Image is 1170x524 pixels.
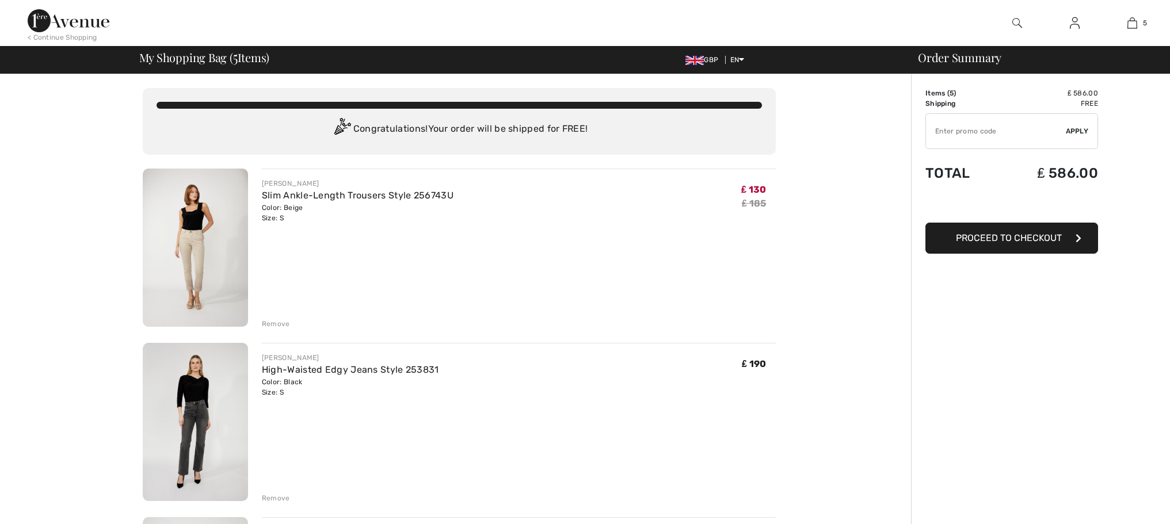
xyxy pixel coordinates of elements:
td: ₤ 586.00 [998,88,1098,98]
span: 5 [1143,18,1147,28]
div: Order Summary [904,52,1163,63]
td: Free [998,98,1098,109]
div: Color: Black Size: S [262,377,439,397]
span: Apply [1066,126,1089,136]
input: Promo code [926,114,1066,148]
span: Proceed to Checkout [956,232,1062,243]
span: EN [730,56,745,64]
span: ₤ 130 [741,184,766,195]
span: My Shopping Bag ( Items) [139,52,270,63]
div: < Continue Shopping [28,32,97,43]
div: Congratulations! Your order will be shipped for FREE! [157,118,762,141]
button: Proceed to Checkout [925,223,1098,254]
a: High-Waisted Edgy Jeans Style 253831 [262,364,439,375]
img: High-Waisted Edgy Jeans Style 253831 [143,343,248,501]
div: Remove [262,319,290,329]
a: 5 [1104,16,1160,30]
a: Slim Ankle-Length Trousers Style 256743U [262,190,453,201]
span: 5 [950,89,954,97]
span: ₤ 190 [742,358,766,369]
div: [PERSON_NAME] [262,353,439,363]
td: Items ( ) [925,88,998,98]
span: GBP [685,56,723,64]
img: My Bag [1127,16,1137,30]
img: 1ère Avenue [28,9,109,32]
img: Congratulation2.svg [330,118,353,141]
img: My Info [1070,16,1080,30]
a: Sign In [1061,16,1089,30]
img: search the website [1012,16,1022,30]
td: ₤ 586.00 [998,154,1098,193]
td: Total [925,154,998,193]
img: Slim Ankle-Length Trousers Style 256743U [143,169,248,327]
div: Color: Beige Size: S [262,202,453,223]
s: ₤ 185 [742,198,766,209]
div: Remove [262,493,290,503]
div: [PERSON_NAME] [262,178,453,189]
img: UK Pound [685,56,704,65]
span: 5 [233,49,238,64]
td: Shipping [925,98,998,109]
iframe: PayPal [925,193,1098,219]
